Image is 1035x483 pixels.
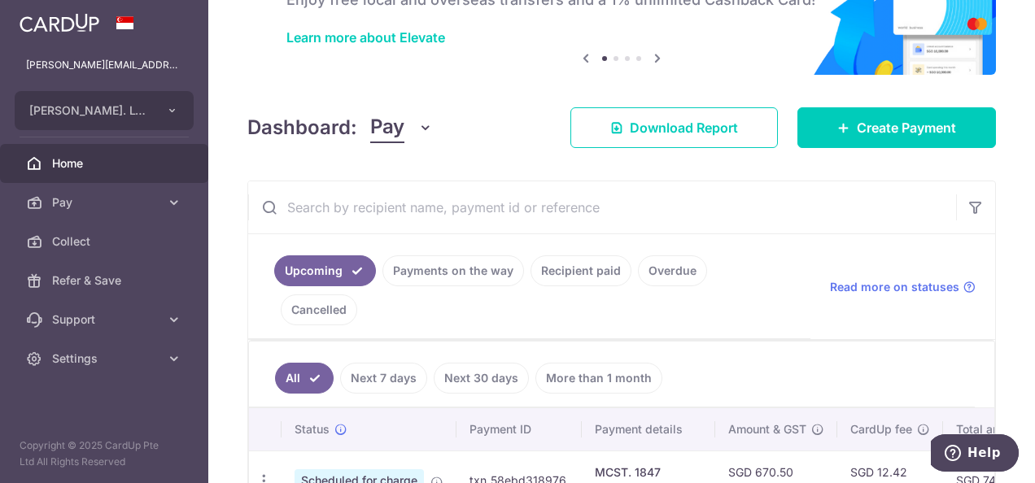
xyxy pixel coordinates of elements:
a: All [275,363,334,394]
span: Total amt. [956,421,1010,437]
img: CardUp [20,13,99,33]
a: Create Payment [797,107,996,148]
span: Amount & GST [728,421,806,437]
a: Overdue [638,255,707,286]
a: Upcoming [274,255,376,286]
a: Recipient paid [531,255,631,286]
span: [PERSON_NAME]. LTD. [29,102,150,119]
span: Refer & Save [52,272,159,289]
th: Payment details [582,408,715,450]
span: Create Payment [857,118,956,137]
h4: Dashboard: [247,113,357,142]
input: Search by recipient name, payment id or reference [248,181,956,233]
span: CardUp fee [850,421,912,437]
a: Next 30 days [434,363,529,394]
span: Pay [370,112,404,143]
span: Read more on statuses [830,279,959,295]
span: Support [52,311,159,328]
p: [PERSON_NAME][EMAIL_ADDRESS][PERSON_NAME][DOMAIN_NAME] [26,57,182,73]
span: Pay [52,194,159,211]
span: Help [37,11,70,26]
div: MCST. 1847 [595,464,702,481]
span: Home [52,155,159,172]
a: Next 7 days [340,363,427,394]
a: Download Report [570,107,778,148]
a: Read more on statuses [830,279,976,295]
th: Payment ID [456,408,582,450]
a: Cancelled [281,294,357,325]
button: [PERSON_NAME]. LTD. [15,91,194,130]
a: Payments on the way [382,255,524,286]
iframe: Opens a widget where you can find more information [931,434,1019,475]
span: Collect [52,233,159,250]
span: Status [295,421,330,437]
span: Settings [52,350,159,367]
a: More than 1 month [535,363,662,394]
span: Download Report [630,118,738,137]
a: Learn more about Elevate [286,29,445,46]
button: Pay [370,112,433,143]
